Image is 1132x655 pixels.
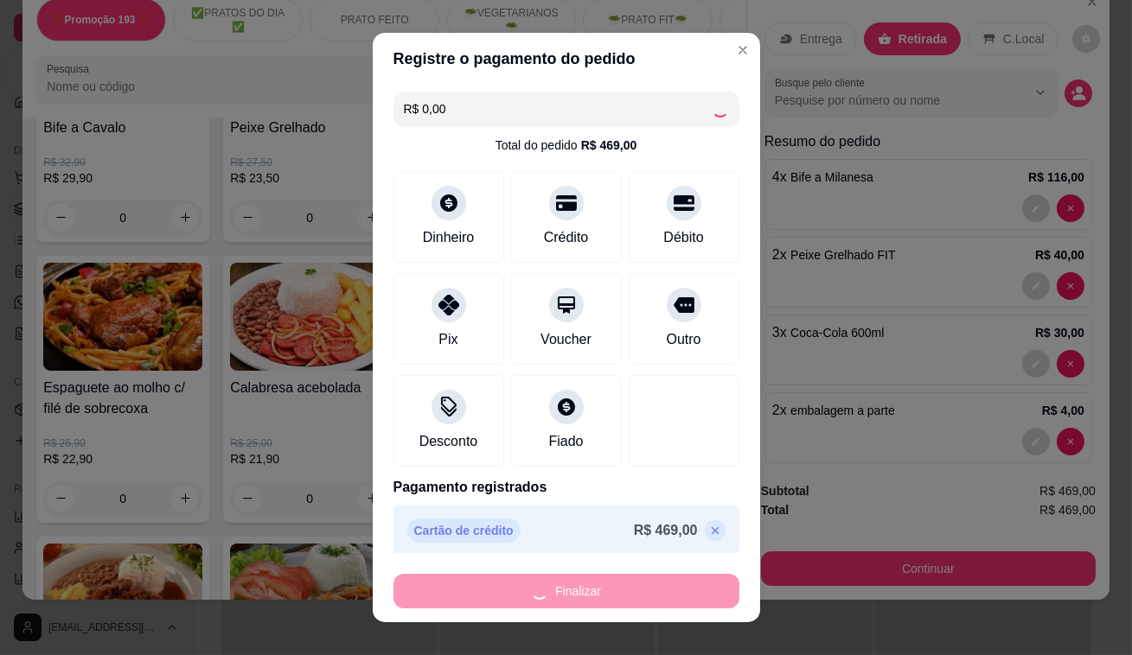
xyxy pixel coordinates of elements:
[540,329,592,350] div: Voucher
[712,100,729,118] div: Loading
[438,329,457,350] div: Pix
[419,431,478,452] div: Desconto
[407,518,521,543] p: Cartão de crédito
[666,329,700,350] div: Outro
[404,92,712,126] input: Ex.: hambúrguer de cordeiro
[729,36,757,64] button: Close
[373,33,760,85] header: Registre o pagamento do pedido
[581,137,637,154] div: R$ 469,00
[393,477,739,498] p: Pagamento registrados
[634,520,698,541] p: R$ 469,00
[548,431,583,452] div: Fiado
[423,227,475,248] div: Dinheiro
[544,227,589,248] div: Crédito
[663,227,703,248] div: Débito
[496,137,637,154] div: Total do pedido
